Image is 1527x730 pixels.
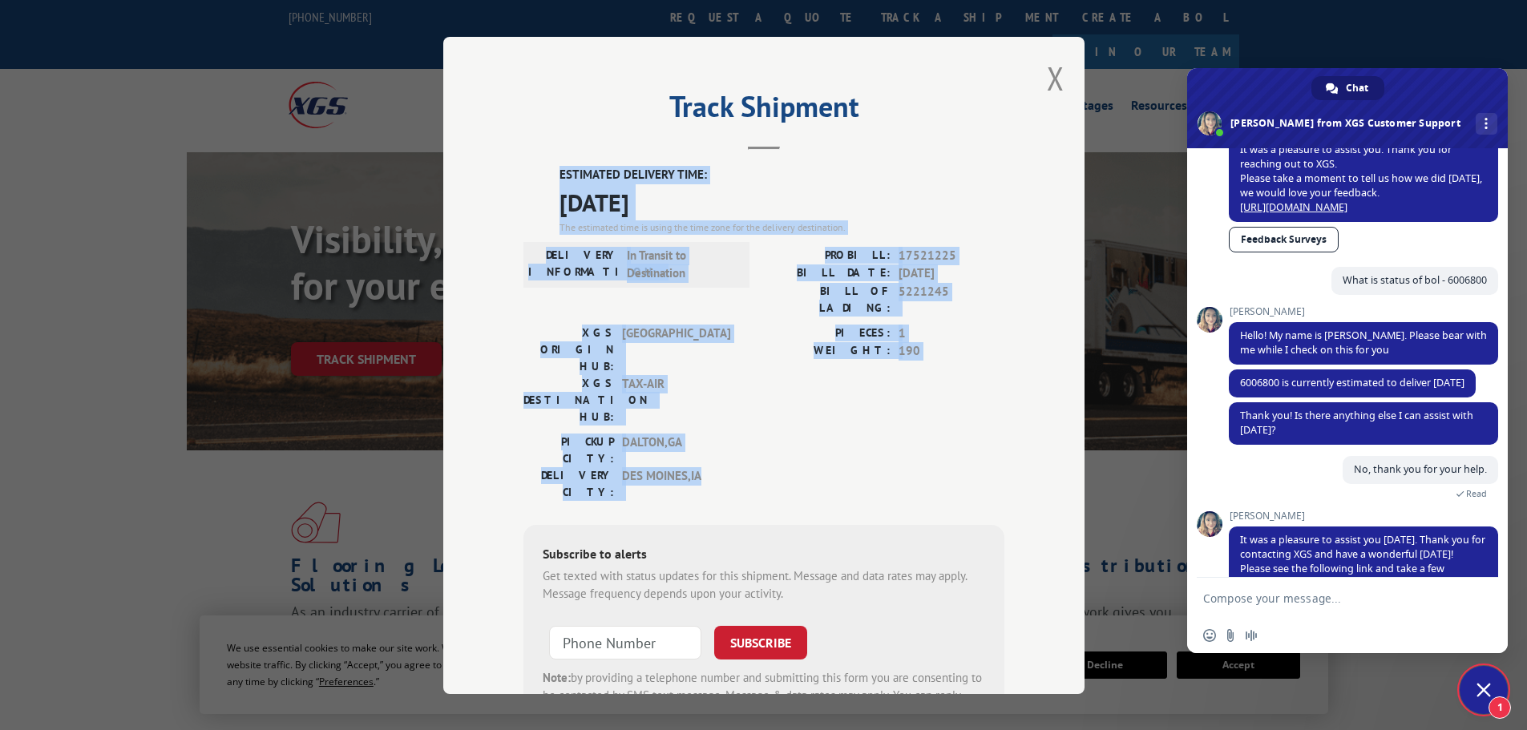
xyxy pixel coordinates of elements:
strong: Note: [543,669,571,684]
label: PICKUP CITY: [523,433,614,466]
label: PROBILL: [764,246,891,264]
span: Chat [1346,76,1368,100]
div: Close chat [1460,666,1508,714]
input: Phone Number [549,625,701,659]
label: XGS ORIGIN HUB: [523,324,614,374]
span: Read [1466,488,1487,499]
span: [DATE] [899,264,1004,283]
span: 190 [899,342,1004,361]
label: WEIGHT: [764,342,891,361]
span: [PERSON_NAME] [1229,510,1498,522]
span: TAX-AIR [622,374,730,425]
span: [DATE] [559,184,1004,220]
textarea: Compose your message... [1203,591,1456,606]
span: Insert an emoji [1203,629,1216,642]
div: Chat [1311,76,1384,100]
span: [GEOGRAPHIC_DATA] [622,324,730,374]
button: SUBSCRIBE [714,625,807,659]
span: 1 [1489,696,1511,719]
div: Subscribe to alerts [543,543,985,567]
div: Get texted with status updates for this shipment. Message and data rates may apply. Message frequ... [543,567,985,603]
div: The estimated time is using the time zone for the delivery destination. [559,220,1004,234]
label: BILL DATE: [764,264,891,283]
span: It was a pleasure to assist you. Thank you for reaching out to XGS. Please take a moment to tell ... [1240,143,1482,214]
span: 17521225 [899,246,1004,264]
a: [URL][DOMAIN_NAME] [1240,200,1347,214]
span: Hello! My name is [PERSON_NAME]. Please bear with me while I check on this for you [1240,329,1487,357]
span: 1 [899,324,1004,342]
span: It was a pleasure to assist you [DATE]. Thank you for contacting XGS and have a wonderful [DATE]!... [1240,533,1485,604]
div: by providing a telephone number and submitting this form you are consenting to be contacted by SM... [543,668,985,723]
span: Thank you! Is there anything else I can assist with [DATE]? [1240,409,1473,437]
span: No, thank you for your help. [1354,462,1487,476]
label: DELIVERY INFORMATION: [528,246,619,282]
span: 5221245 [899,282,1004,316]
button: Close modal [1047,57,1064,99]
span: What is status of bol - 6006800 [1343,273,1487,287]
span: [PERSON_NAME] [1229,306,1498,317]
label: PIECES: [764,324,891,342]
span: In Transit to Destination [627,246,735,282]
label: BILL OF LADING: [764,282,891,316]
span: 6006800 is currently estimated to deliver [DATE] [1240,376,1464,389]
span: DALTON , GA [622,433,730,466]
span: Audio message [1245,629,1258,642]
div: More channels [1476,113,1497,135]
label: XGS DESTINATION HUB: [523,374,614,425]
span: DES MOINES , IA [622,466,730,500]
h2: Track Shipment [523,95,1004,126]
label: DELIVERY CITY: [523,466,614,500]
span: Send a file [1224,629,1237,642]
a: Feedback Surveys [1229,227,1339,252]
label: ESTIMATED DELIVERY TIME: [559,166,1004,184]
